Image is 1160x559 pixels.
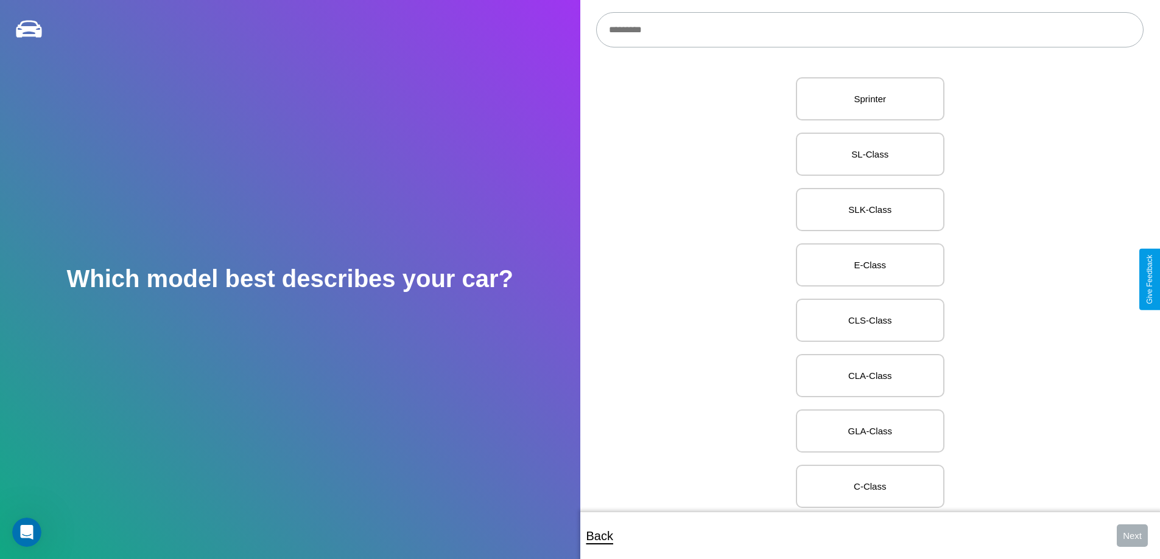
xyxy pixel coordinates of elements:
[809,201,931,218] p: SLK-Class
[809,367,931,384] p: CLA-Class
[1145,255,1154,304] div: Give Feedback
[809,312,931,328] p: CLS-Class
[66,265,513,293] h2: Which model best describes your car?
[809,478,931,495] p: C-Class
[809,257,931,273] p: E-Class
[809,423,931,439] p: GLA-Class
[1117,524,1148,547] button: Next
[586,525,613,547] p: Back
[809,146,931,162] p: SL-Class
[809,91,931,107] p: Sprinter
[12,518,41,547] iframe: Intercom live chat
